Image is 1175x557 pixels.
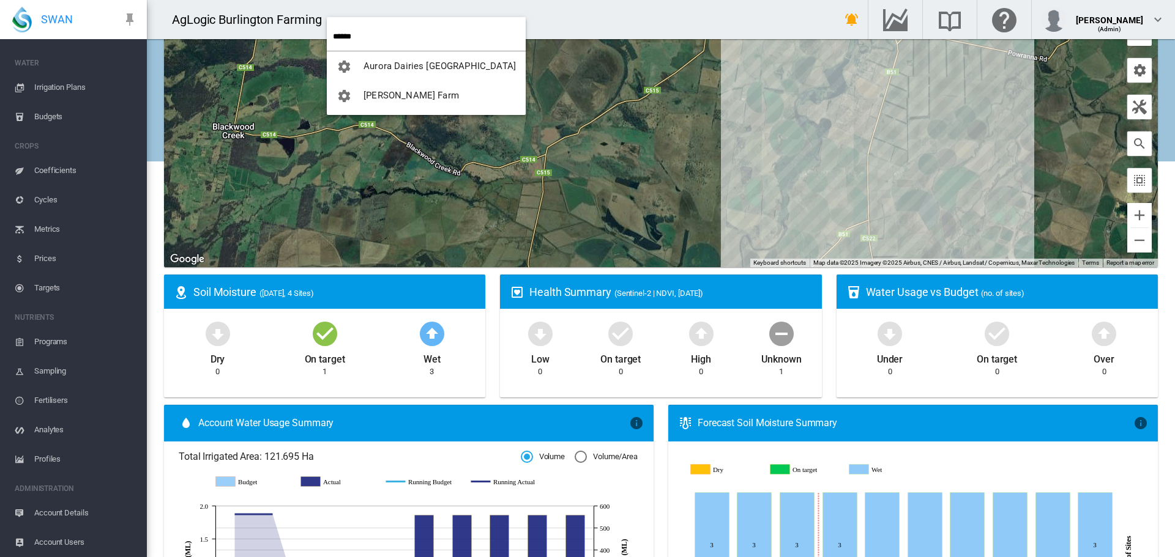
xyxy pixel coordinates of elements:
[337,89,351,103] md-icon: icon-cog
[364,90,459,101] span: [PERSON_NAME] Farm
[337,59,351,74] md-icon: icon-cog
[364,61,516,72] span: Aurora Dairies [GEOGRAPHIC_DATA]
[327,81,526,110] button: You have 'Admin' permissions to Aurora Segafredo Farm
[327,51,526,81] button: You have 'Admin' permissions to Aurora Dairies Tasmania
